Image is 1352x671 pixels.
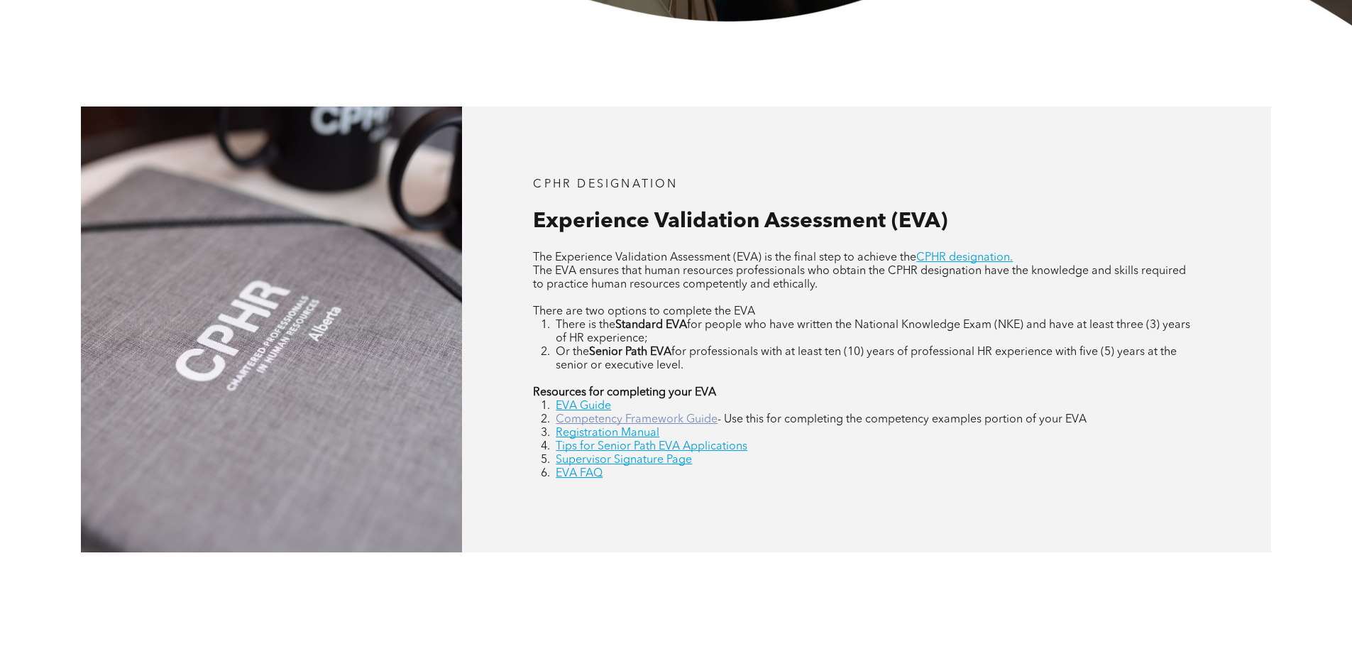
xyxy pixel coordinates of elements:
[533,266,1186,290] span: The EVA ensures that human resources professionals who obtain the CPHR designation have the knowl...
[556,347,589,358] span: Or the
[556,414,718,425] a: Competency Framework Guide
[533,306,755,317] span: There are two options to complete the EVA
[556,468,603,479] a: EVA FAQ
[533,179,678,190] span: CPHR DESIGNATION
[556,441,747,452] a: Tips for Senior Path EVA Applications
[533,387,716,398] strong: Resources for completing your EVA
[556,427,659,439] a: Registration Manual
[718,414,1087,425] span: - Use this for completing the competency examples portion of your EVA
[533,252,916,263] span: The Experience Validation Assessment (EVA) is the final step to achieve the
[556,400,611,412] a: EVA Guide
[916,252,1013,263] a: CPHR designation.
[615,320,687,331] strong: Standard EVA
[556,320,615,331] span: There is the
[556,454,692,466] a: Supervisor Signature Page
[556,320,1190,344] span: for people who have written the National Knowledge Exam (NKE) and have at least three (3) years o...
[533,211,947,232] span: Experience Validation Assessment (EVA)
[589,347,671,358] strong: Senior Path EVA
[556,347,1177,371] span: for professionals with at least ten (10) years of professional HR experience with five (5) years ...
